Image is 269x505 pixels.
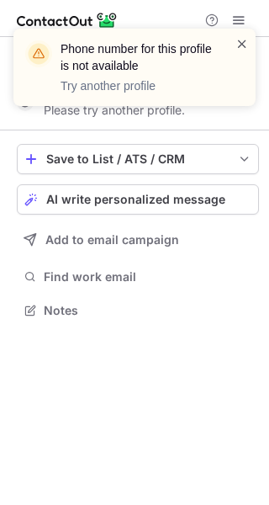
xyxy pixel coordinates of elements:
img: ContactOut v5.3.10 [17,10,118,30]
header: Phone number for this profile is not available [61,40,215,74]
button: Find work email [17,265,259,289]
p: Try another profile [61,77,215,94]
span: AI write personalized message [46,193,225,206]
button: Notes [17,299,259,322]
span: Notes [44,303,252,318]
button: Add to email campaign [17,225,259,255]
div: Save to List / ATS / CRM [46,152,229,166]
button: AI write personalized message [17,184,259,215]
button: save-profile-one-click [17,144,259,174]
span: Find work email [44,269,252,284]
span: Add to email campaign [45,233,179,247]
img: warning [25,40,52,67]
